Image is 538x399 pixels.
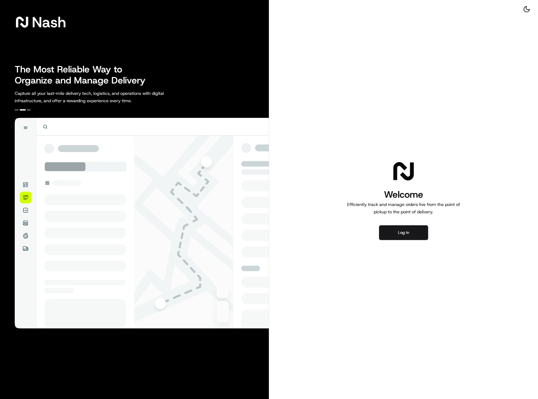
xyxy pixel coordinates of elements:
h2: The Most Reliable Way to Organize and Manage Delivery [15,64,152,86]
button: Log in [379,225,428,240]
p: Efficiently track and manage orders live from the point of pickup to the point of delivery. [345,201,463,215]
img: illustration [15,118,269,328]
span: Nash [32,16,66,28]
h1: Welcome [345,188,463,201]
p: Capture all your last-mile delivery tech, logistics, and operations with digital infrastructure, ... [15,90,192,104]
